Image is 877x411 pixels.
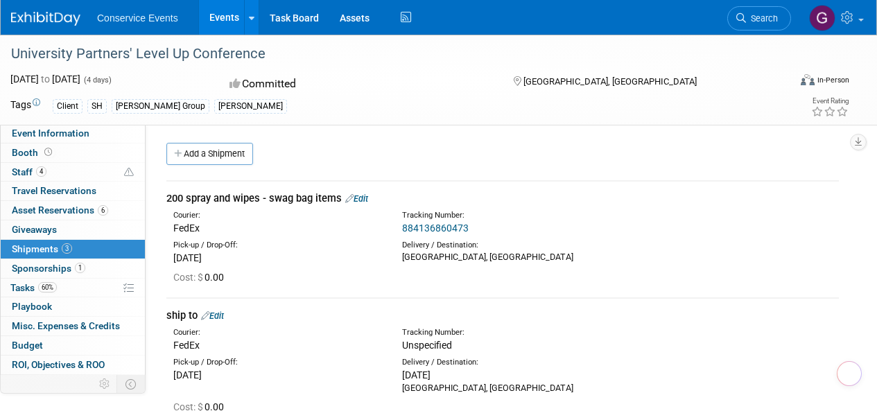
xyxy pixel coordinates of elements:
[523,76,697,87] span: [GEOGRAPHIC_DATA], [GEOGRAPHIC_DATA]
[93,375,117,393] td: Personalize Event Tab Strip
[12,147,55,158] span: Booth
[6,42,778,67] div: University Partners' Level Up Conference
[402,368,610,382] div: [DATE]
[83,76,112,85] span: (4 days)
[809,5,835,31] img: Gayle Reese
[727,72,849,93] div: Event Format
[402,382,610,394] div: [GEOGRAPHIC_DATA], [GEOGRAPHIC_DATA]
[39,73,52,85] span: to
[402,340,452,351] span: Unspecified
[746,13,778,24] span: Search
[12,128,89,139] span: Event Information
[801,74,815,85] img: Format-Inperson.png
[402,222,469,234] a: 884136860473
[166,308,839,323] div: ship to
[345,193,368,204] a: Edit
[42,147,55,157] span: Booth not reserved yet
[402,357,610,368] div: Delivery / Destination:
[12,263,85,274] span: Sponsorships
[36,166,46,177] span: 4
[214,99,287,114] div: [PERSON_NAME]
[12,243,72,254] span: Shipments
[12,359,105,370] span: ROI, Objectives & ROO
[166,191,839,206] div: 200 spray and wipes - swag bag items
[173,338,381,352] div: FedEx
[173,210,381,221] div: Courier:
[112,99,209,114] div: [PERSON_NAME] Group
[1,317,145,335] a: Misc. Expenses & Credits
[62,243,72,254] span: 3
[402,251,610,263] div: [GEOGRAPHIC_DATA], [GEOGRAPHIC_DATA]
[166,143,253,165] a: Add a Shipment
[811,98,849,105] div: Event Rating
[12,320,120,331] span: Misc. Expenses & Credits
[1,182,145,200] a: Travel Reservations
[173,327,381,338] div: Courier:
[1,279,145,297] a: Tasks60%
[402,327,668,338] div: Tracking Number:
[173,272,205,283] span: Cost: $
[12,301,52,312] span: Playbook
[10,98,40,114] td: Tags
[12,224,57,235] span: Giveaways
[225,72,491,96] div: Committed
[173,368,381,382] div: [DATE]
[38,282,57,292] span: 60%
[117,375,146,393] td: Toggle Event Tabs
[12,204,108,216] span: Asset Reservations
[1,163,145,182] a: Staff4
[1,297,145,316] a: Playbook
[727,6,791,30] a: Search
[1,259,145,278] a: Sponsorships1
[12,166,46,177] span: Staff
[173,357,381,368] div: Pick-up / Drop-Off:
[75,263,85,273] span: 1
[10,73,80,85] span: [DATE] [DATE]
[817,75,849,85] div: In-Person
[11,12,80,26] img: ExhibitDay
[1,336,145,355] a: Budget
[10,282,57,293] span: Tasks
[173,240,381,251] div: Pick-up / Drop-Off:
[1,143,145,162] a: Booth
[1,240,145,259] a: Shipments3
[97,12,178,24] span: Conservice Events
[53,99,83,114] div: Client
[98,205,108,216] span: 6
[402,240,610,251] div: Delivery / Destination:
[12,340,43,351] span: Budget
[87,99,107,114] div: SH
[1,220,145,239] a: Giveaways
[124,166,134,179] span: Potential Scheduling Conflict -- at least one attendee is tagged in another overlapping event.
[402,210,668,221] div: Tracking Number:
[12,185,96,196] span: Travel Reservations
[173,221,381,235] div: FedEx
[201,311,224,321] a: Edit
[173,272,229,283] span: 0.00
[1,356,145,374] a: ROI, Objectives & ROO
[1,201,145,220] a: Asset Reservations6
[173,251,381,265] div: [DATE]
[1,124,145,143] a: Event Information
